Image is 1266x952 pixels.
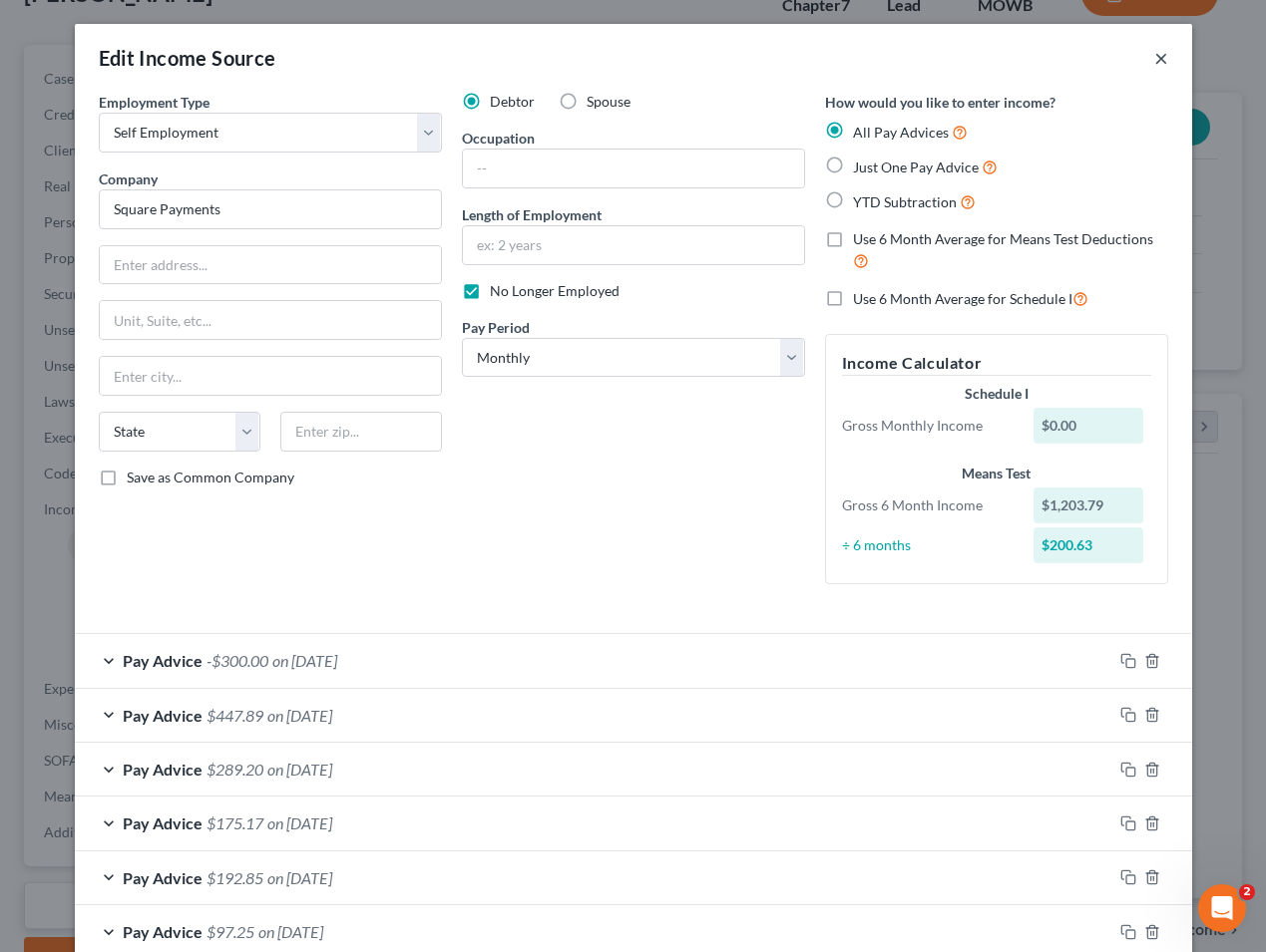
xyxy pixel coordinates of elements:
[1154,46,1168,70] button: ×
[842,351,1151,376] h5: Income Calculator
[490,93,535,110] span: Debtor
[123,813,203,832] span: Pay Advice
[100,357,441,395] input: Enter city...
[832,495,1025,515] div: Gross 6 Month Income
[99,44,276,72] div: Edit Income Source
[462,319,530,336] span: Pay Period
[832,535,1025,555] div: ÷ 6 months
[462,204,602,225] label: Length of Employment
[207,651,268,670] span: -$300.00
[1034,487,1143,523] div: $1,203.79
[853,124,949,141] span: All Pay Advices
[207,706,263,725] span: $447.89
[123,922,203,941] span: Pay Advice
[463,226,804,264] input: ex: 2 years
[100,301,441,339] input: Unit, Suite, etc...
[207,868,263,887] span: $192.85
[207,922,254,941] span: $97.25
[1239,884,1255,900] span: 2
[267,813,332,832] span: on [DATE]
[258,922,323,941] span: on [DATE]
[207,813,263,832] span: $175.17
[490,282,620,299] span: No Longer Employed
[123,706,203,725] span: Pay Advice
[123,760,203,779] span: Pay Advice
[853,159,979,175] span: Just One Pay Advice
[853,193,957,210] span: YTD Subtraction
[100,246,441,284] input: Enter address...
[267,868,332,887] span: on [DATE]
[99,94,210,111] span: Employment Type
[1034,527,1143,563] div: $200.63
[587,93,631,110] span: Spouse
[267,706,332,725] span: on [DATE]
[825,92,1055,113] label: How would you like to enter income?
[832,416,1025,436] div: Gross Monthly Income
[463,150,804,187] input: --
[842,464,1151,483] div: Means Test
[1034,408,1143,444] div: $0.00
[462,128,535,149] label: Occupation
[267,760,332,779] span: on [DATE]
[123,651,203,670] span: Pay Advice
[1198,884,1246,932] iframe: Intercom live chat
[123,868,203,887] span: Pay Advice
[280,412,442,452] input: Enter zip...
[207,760,263,779] span: $289.20
[99,170,158,187] span: Company
[853,290,1072,307] span: Use 6 Month Average for Schedule I
[842,384,1151,404] div: Schedule I
[853,230,1153,247] span: Use 6 Month Average for Means Test Deductions
[127,469,294,485] span: Save as Common Company
[272,651,337,670] span: on [DATE]
[99,189,442,229] input: Search company by name...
